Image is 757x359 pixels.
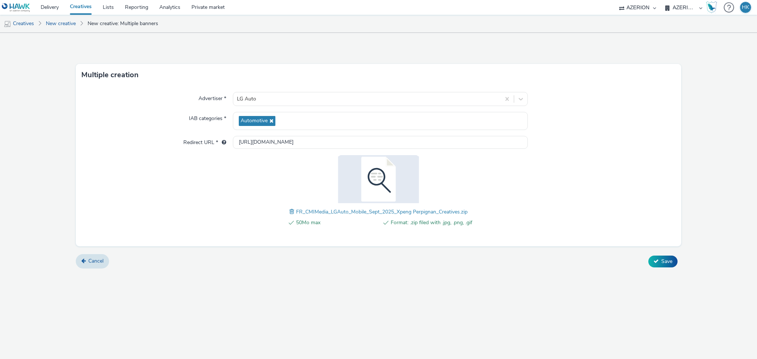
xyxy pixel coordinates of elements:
span: Format: .zip filed with .jpg, .png, .gif [391,218,472,227]
input: url... [233,136,528,149]
div: HK [742,2,749,13]
div: URL will be used as a validation URL with some SSPs and it will be the redirection URL of your cr... [218,139,226,146]
span: FR_CMIMedia_LGAuto_Mobile_Sept_2025_Xpeng Perpignan_Creatives.zip [296,208,468,215]
span: Cancel [88,257,103,264]
a: Cancel [76,254,109,268]
label: IAB categories * [186,112,229,122]
img: undefined Logo [2,3,30,12]
img: mobile [4,20,11,28]
label: Advertiser * [196,92,229,102]
a: New creative [42,15,79,33]
span: 50Mo max [296,218,378,227]
img: Hawk Academy [706,1,717,13]
button: Save [648,256,678,267]
img: FR_CMIMedia_LGAuto_Mobile_Sept_2025_Xpeng Perpignan_Creatives.zip [330,155,427,203]
a: Hawk Academy [706,1,720,13]
span: Save [661,258,672,265]
span: Automotive [241,118,268,124]
h3: Multiple creation [81,69,139,81]
a: New creative: Multiple banners [84,15,162,33]
label: Redirect URL * [180,136,229,146]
